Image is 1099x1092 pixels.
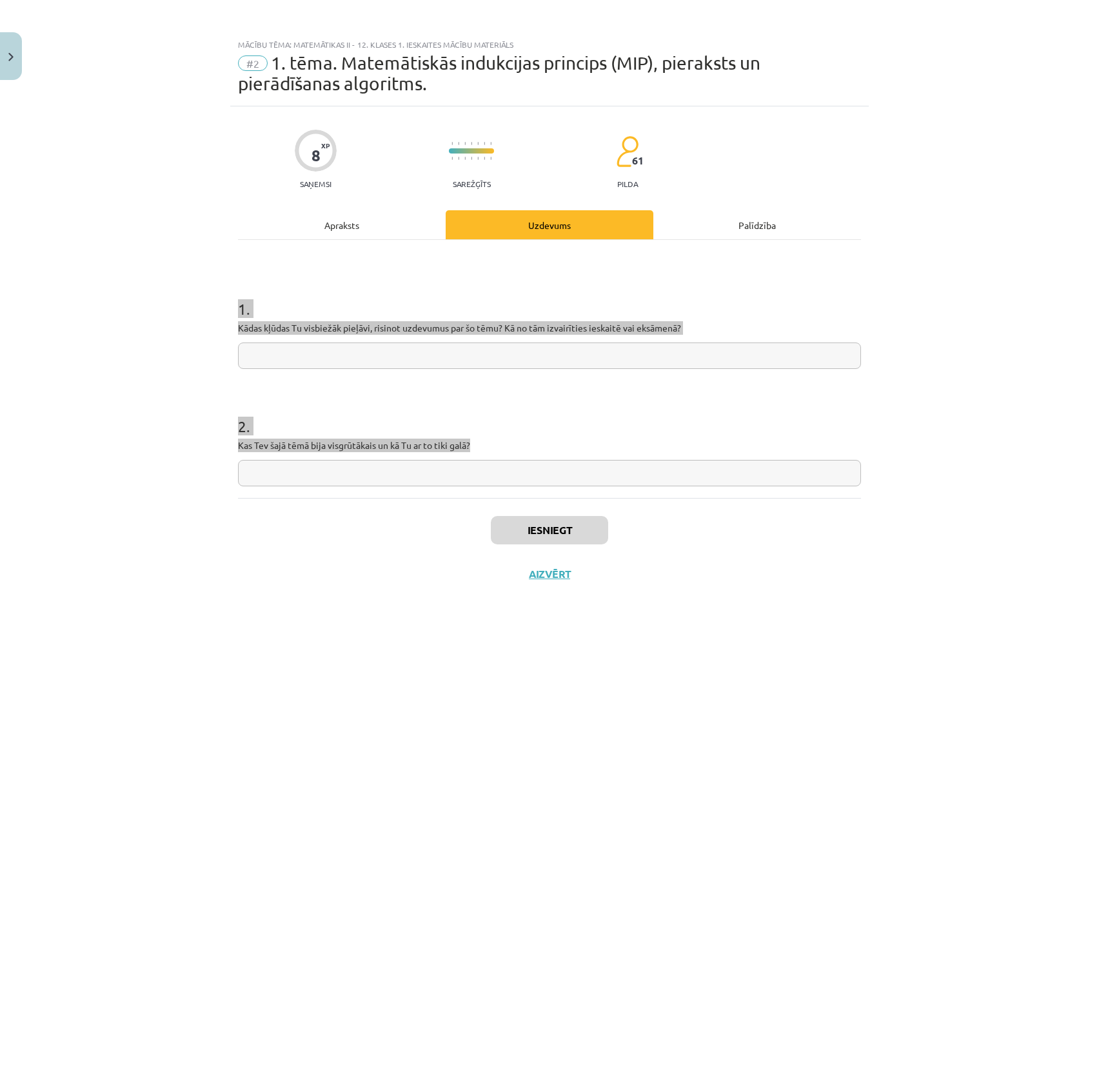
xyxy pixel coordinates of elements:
[632,155,644,166] span: 61
[321,142,330,149] span: XP
[238,439,861,452] p: Kas Tev šajā tēmā bija visgrūtākais un kā Tu ar to tiki galā?
[491,516,608,544] button: Iesniegt
[238,395,861,435] h1: 2 .
[446,210,653,239] div: Uzdevums
[458,157,459,160] img: icon-short-line-57e1e144782c952c97e751825c79c345078a6d821885a25fce030b3d8c18986b.svg
[8,53,14,61] img: icon-close-lesson-0947bae3869378f0d4975bcd49f059093ad1ed9edebbc8119c70593378902aed.svg
[477,157,479,160] img: icon-short-line-57e1e144782c952c97e751825c79c345078a6d821885a25fce030b3d8c18986b.svg
[464,142,466,145] img: icon-short-line-57e1e144782c952c97e751825c79c345078a6d821885a25fce030b3d8c18986b.svg
[238,321,861,335] p: Kādas kļūdas Tu visbiežāk pieļāvi, risinot uzdevumus par šo tēmu? Kā no tām izvairīties ieskaitē ...
[238,40,861,49] div: Mācību tēma: Matemātikas ii - 12. klases 1. ieskaites mācību materiāls
[451,142,453,145] img: icon-short-line-57e1e144782c952c97e751825c79c345078a6d821885a25fce030b3d8c18986b.svg
[477,142,479,145] img: icon-short-line-57e1e144782c952c97e751825c79c345078a6d821885a25fce030b3d8c18986b.svg
[490,142,491,145] img: icon-short-line-57e1e144782c952c97e751825c79c345078a6d821885a25fce030b3d8c18986b.svg
[525,568,574,581] button: Aizvērt
[238,210,446,239] div: Apraksts
[653,210,861,239] div: Palīdzība
[458,142,459,145] img: icon-short-line-57e1e144782c952c97e751825c79c345078a6d821885a25fce030b3d8c18986b.svg
[484,142,485,145] img: icon-short-line-57e1e144782c952c97e751825c79c345078a6d821885a25fce030b3d8c18986b.svg
[471,157,472,160] img: icon-short-line-57e1e144782c952c97e751825c79c345078a6d821885a25fce030b3d8c18986b.svg
[295,179,337,188] p: Saņemsi
[238,277,861,317] h1: 1 .
[451,157,453,160] img: icon-short-line-57e1e144782c952c97e751825c79c345078a6d821885a25fce030b3d8c18986b.svg
[238,55,268,71] span: #2
[471,142,472,145] img: icon-short-line-57e1e144782c952c97e751825c79c345078a6d821885a25fce030b3d8c18986b.svg
[617,179,638,188] p: pilda
[312,146,321,164] div: 8
[464,157,466,160] img: icon-short-line-57e1e144782c952c97e751825c79c345078a6d821885a25fce030b3d8c18986b.svg
[238,52,760,94] span: 1. tēma. Matemātiskās indukcijas princips (MIP), pieraksts un pierādīšanas algoritms.
[490,157,491,160] img: icon-short-line-57e1e144782c952c97e751825c79c345078a6d821885a25fce030b3d8c18986b.svg
[453,179,491,188] p: Sarežģīts
[616,135,639,168] img: students-c634bb4e5e11cddfef0936a35e636f08e4e9abd3cc4e673bd6f9a4125e45ecb1.svg
[484,157,485,160] img: icon-short-line-57e1e144782c952c97e751825c79c345078a6d821885a25fce030b3d8c18986b.svg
